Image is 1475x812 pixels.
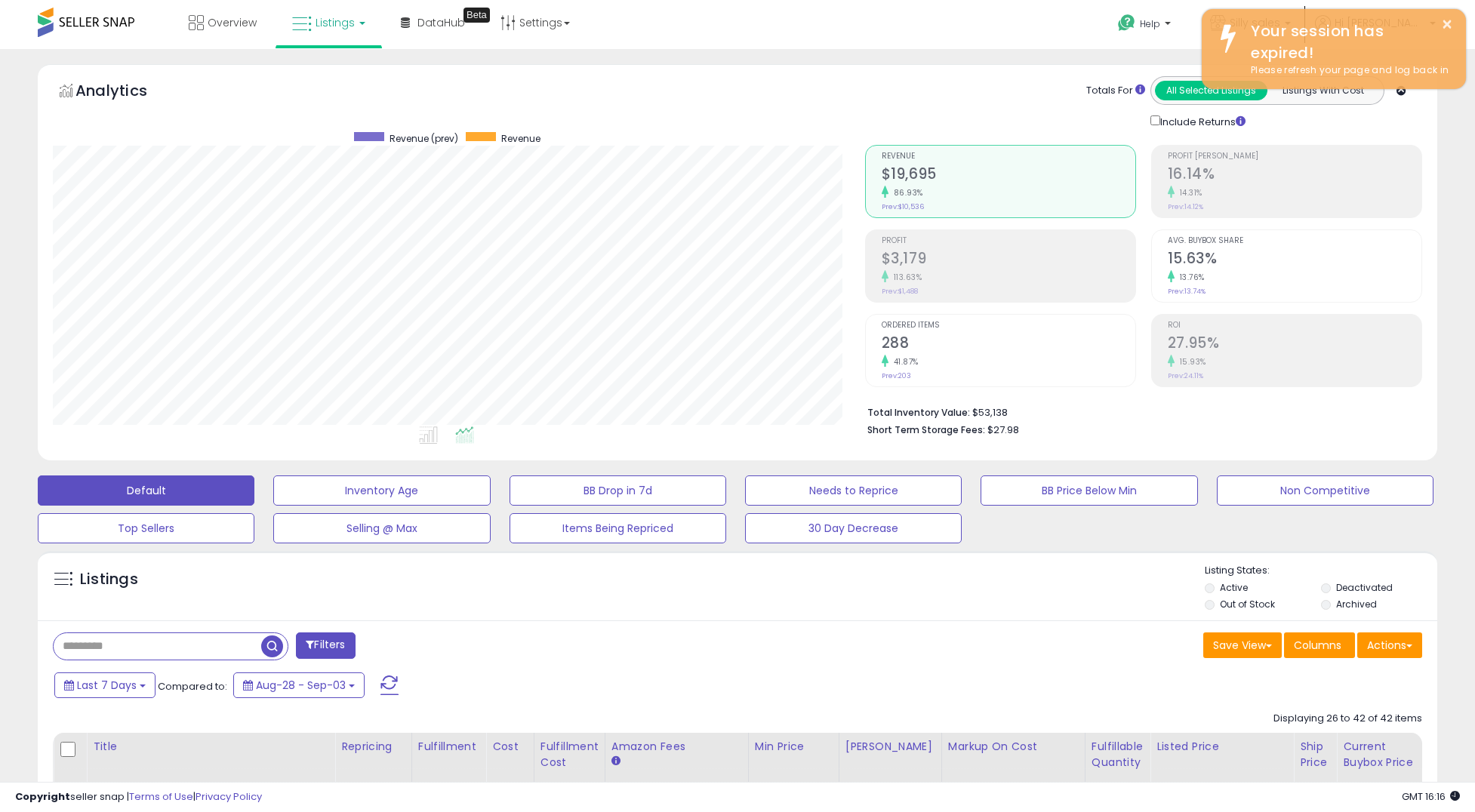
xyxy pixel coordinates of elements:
[1106,2,1186,49] a: Help
[882,250,1135,270] h2: $3,179
[1140,17,1160,30] span: Help
[888,356,919,368] small: 41.87%
[15,789,70,804] strong: Copyright
[1343,739,1421,770] div: Current Buybox Price
[1139,112,1264,130] div: Include Returns
[1239,63,1455,78] div: Please refresh your page and log back in
[1155,81,1267,100] button: All Selected Listings
[75,80,177,105] h5: Analytics
[1092,739,1144,770] div: Fulfillable Quantity
[1220,581,1248,594] label: Active
[1168,250,1421,270] h2: 15.63%
[867,406,970,419] b: Total Inventory Value:
[540,739,599,770] div: Fulfillment Cost
[54,672,156,698] button: Last 7 Days
[882,237,1135,245] span: Profit
[1168,152,1421,161] span: Profit [PERSON_NAME]
[510,475,726,506] button: BB Drop in 7d
[882,287,918,296] small: Prev: $1,488
[158,679,227,694] span: Compared to:
[341,739,405,755] div: Repricing
[1168,165,1421,186] h2: 16.14%
[80,569,138,590] h5: Listings
[296,632,355,659] button: Filters
[1336,598,1377,611] label: Archived
[1284,632,1355,658] button: Columns
[755,739,833,755] div: Min Price
[208,15,257,30] span: Overview
[1156,739,1287,755] div: Listed Price
[1175,356,1206,368] small: 15.93%
[882,334,1135,355] h2: 288
[611,739,742,755] div: Amazon Fees
[1273,712,1422,726] div: Displaying 26 to 42 of 42 items
[1168,321,1421,330] span: ROI
[611,755,620,768] small: Amazon Fees.
[1357,632,1422,658] button: Actions
[1086,84,1145,98] div: Totals For
[418,739,479,755] div: Fulfillment
[93,739,328,755] div: Title
[882,371,911,380] small: Prev: 203
[867,423,985,436] b: Short Term Storage Fees:
[38,513,254,543] button: Top Sellers
[1168,287,1206,296] small: Prev: 13.74%
[882,202,924,211] small: Prev: $10,536
[888,187,923,198] small: 86.93%
[882,165,1135,186] h2: $19,695
[1267,81,1379,100] button: Listings With Cost
[77,678,137,693] span: Last 7 Days
[417,15,465,30] span: DataHub
[888,272,922,283] small: 113.63%
[882,321,1135,330] span: Ordered Items
[1239,20,1455,63] div: Your session has expired!
[845,739,935,755] div: [PERSON_NAME]
[233,672,365,698] button: Aug-28 - Sep-03
[1205,564,1437,578] p: Listing States:
[1402,789,1460,804] span: 2025-09-13 16:16 GMT
[1168,371,1203,380] small: Prev: 24.11%
[1168,202,1203,211] small: Prev: 14.12%
[1117,14,1136,32] i: Get Help
[1175,272,1205,283] small: 13.76%
[1336,581,1393,594] label: Deactivated
[1441,15,1453,34] button: ×
[316,15,355,30] span: Listings
[882,152,1135,161] span: Revenue
[15,790,262,804] div: seller snap | |
[948,739,1079,755] div: Markup on Cost
[273,513,490,543] button: Selling @ Max
[38,475,254,506] button: Default
[390,132,458,145] span: Revenue (prev)
[492,739,528,755] div: Cost
[745,475,962,506] button: Needs to Reprice
[745,513,962,543] button: 30 Day Decrease
[196,789,262,804] a: Privacy Policy
[256,678,346,693] span: Aug-28 - Sep-03
[1294,638,1341,653] span: Columns
[1203,632,1282,658] button: Save View
[510,513,726,543] button: Items Being Repriced
[1300,739,1330,770] div: Ship Price
[981,475,1197,506] button: BB Price Below Min
[867,402,1411,420] li: $53,138
[1217,475,1433,506] button: Non Competitive
[1168,237,1421,245] span: Avg. Buybox Share
[501,132,540,145] span: Revenue
[987,423,1019,437] span: $27.98
[1168,334,1421,355] h2: 27.95%
[273,475,490,506] button: Inventory Age
[129,789,193,804] a: Terms of Use
[463,8,490,23] div: Tooltip anchor
[941,733,1085,792] th: The percentage added to the cost of goods (COGS) that forms the calculator for Min & Max prices.
[1220,598,1275,611] label: Out of Stock
[1175,187,1202,198] small: 14.31%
